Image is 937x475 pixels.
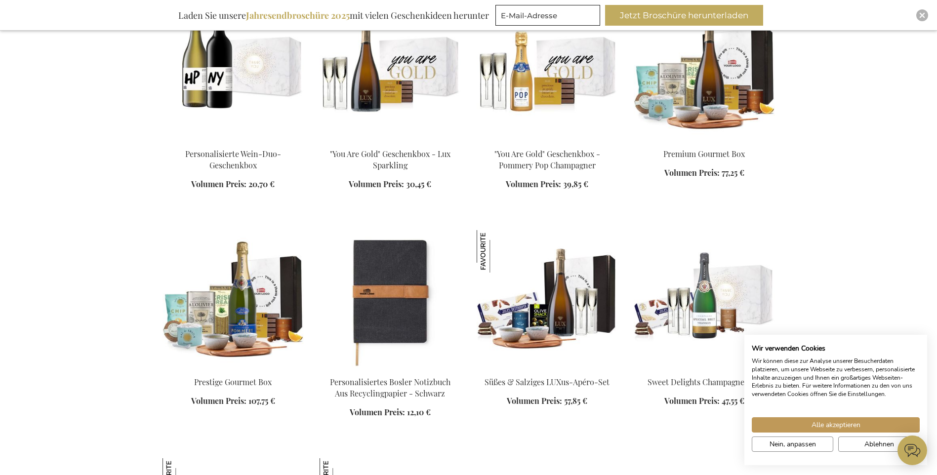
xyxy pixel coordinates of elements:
[174,5,493,26] div: Laden Sie unsere mit vielen Geschenkideen herunter
[812,420,860,430] span: Alle akzeptieren
[664,396,744,407] a: Volumen Preis: 47,55 €
[634,2,775,140] img: Premium Gourmet Box
[163,364,304,374] a: Prestige Gourmet Box
[897,435,927,465] iframe: belco-activator-frame
[494,149,600,170] a: "You Are Gold" Geschenkbox - Pommery Pop Champagner
[664,167,744,179] a: Volumen Preis: 77,25 €
[477,136,618,146] a: You Are Gold Gift Box - Pommery Pop Champagne
[634,230,775,368] img: Sweet Delights Champagne Set
[919,12,925,18] img: Close
[191,396,275,407] a: Volumen Preis: 107,75 €
[838,436,920,452] button: Alle verweigern cookies
[320,136,461,146] a: "You Are Gold" Geschenkbox - Lux Sparkling
[770,439,816,449] span: Nein, anpassen
[163,136,304,146] a: Personalised Wine Duo Gift Box
[506,179,561,189] span: Volumen Preis:
[248,179,275,189] span: 20,70 €
[320,364,461,374] a: Personalised Bosler Recycled Paper Notebook - Black
[722,396,744,406] span: 47,55 €
[506,179,588,190] a: Volumen Preis: 39,85 €
[864,439,894,449] span: Ablehnen
[330,149,450,170] a: "You Are Gold" Geschenkbox - Lux Sparkling
[507,396,562,406] span: Volumen Preis:
[248,396,275,406] span: 107,75 €
[477,364,618,374] a: Sweet & Salty LUXury Apéro Set Süßes & Salziges LUXus-Apéro-Set
[663,149,745,159] a: Premium Gourmet Box
[752,344,920,353] h2: Wir verwenden Cookies
[722,167,744,178] span: 77,25 €
[485,377,610,387] a: Süßes & Salziges LUXus-Apéro-Set
[477,230,618,368] img: Sweet & Salty LUXury Apéro Set
[564,396,587,406] span: 57,85 €
[634,364,775,374] a: Sweet Delights Champagne Set
[507,396,587,407] a: Volumen Preis: 57,85 €
[563,179,588,189] span: 39,85 €
[163,2,304,140] img: Personalised Wine Duo Gift Box
[916,9,928,21] div: Close
[349,179,404,189] span: Volumen Preis:
[191,179,275,190] a: Volumen Preis: 20,70 €
[185,149,281,170] a: Personalisierte Wein-Duo-Geschenkbox
[752,357,920,398] p: Wir können diese zur Analyse unserer Besucherdaten platzieren, um unsere Webseite zu verbessern, ...
[406,179,431,189] span: 30,45 €
[495,5,603,29] form: marketing offers and promotions
[320,2,461,140] img: "You Are Gold" Geschenkbox - Lux Sparkling
[349,179,431,190] a: Volumen Preis: 30,45 €
[246,9,350,21] b: Jahresendbroschüre 2025
[191,396,246,406] span: Volumen Preis:
[350,407,405,417] span: Volumen Preis:
[194,377,272,387] a: Prestige Gourmet Box
[605,5,763,26] button: Jetzt Broschüre herunterladen
[350,407,431,418] a: Volumen Preis: 12,10 €
[648,377,761,387] a: Sweet Delights Champagner Set
[634,136,775,146] a: Premium Gourmet Box
[191,179,246,189] span: Volumen Preis:
[163,230,304,368] img: Prestige Gourmet Box
[477,2,618,140] img: You Are Gold Gift Box - Pommery Pop Champagne
[664,167,720,178] span: Volumen Preis:
[495,5,600,26] input: E-Mail-Adresse
[330,377,450,398] a: Personalisiertes Bosler Notizbuch Aus Recyclingpapier - Schwarz
[320,230,461,368] img: Personalised Bosler Recycled Paper Notebook - Black
[407,407,431,417] span: 12,10 €
[752,436,833,452] button: cookie Einstellungen anpassen
[477,230,519,273] img: Süßes & Salziges LUXus-Apéro-Set
[752,417,920,433] button: Akzeptieren Sie alle cookies
[664,396,720,406] span: Volumen Preis:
